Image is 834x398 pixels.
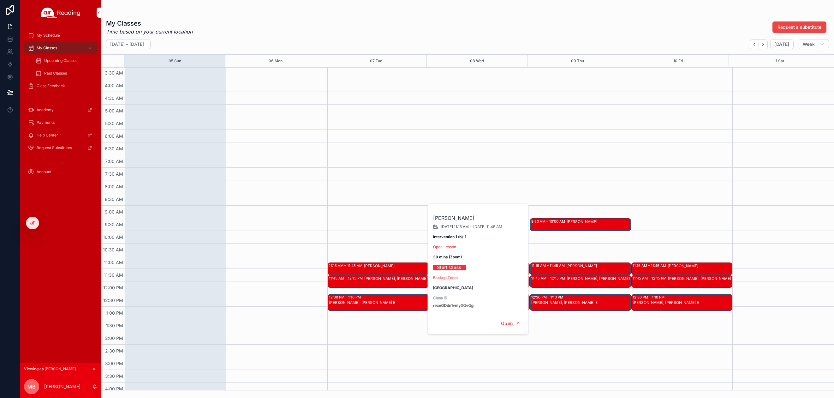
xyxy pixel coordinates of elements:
[530,263,631,275] div: 11:15 AM – 11:45 AM[PERSON_NAME]
[750,39,759,49] button: Back
[433,255,462,259] strong: 30 mins (Zoom)
[103,83,125,88] span: 4:00 AM
[104,335,125,341] span: 2:00 PM
[24,80,97,92] a: Class Feedback
[566,263,630,268] div: [PERSON_NAME]
[632,275,732,287] div: 11:45 AM – 12:15 PM[PERSON_NAME], [PERSON_NAME]
[102,298,125,303] span: 12:30 PM
[632,263,732,275] div: 11:15 AM – 11:45 AM[PERSON_NAME]
[364,263,428,268] div: [PERSON_NAME]
[774,41,789,47] span: [DATE]
[633,263,668,268] div: 11:15 AM – 11:45 AM
[441,224,469,229] span: [DATE] 11:15 AM
[106,19,193,28] h1: My Classes
[632,294,732,311] div: 12:30 PM – 1:10 PM[PERSON_NAME], [PERSON_NAME] E
[110,41,144,47] h2: [DATE] – [DATE]
[269,55,283,67] button: 06 Mon
[169,55,181,67] button: 05 Sun
[433,296,524,301] span: Class ID
[103,70,125,75] span: 3:30 AM
[24,366,76,371] span: Viewing as [PERSON_NAME]
[774,55,784,67] button: 11 Sat
[103,184,125,189] span: 8:00 AM
[104,323,125,328] span: 1:30 PM
[24,117,97,128] a: Payments
[104,171,125,177] span: 7:30 AM
[803,41,815,47] span: Week
[530,294,631,311] div: 12:30 PM – 1:10 PM[PERSON_NAME], [PERSON_NAME] E
[328,275,428,287] div: 11:45 AM – 12:15 PM[PERSON_NAME], [PERSON_NAME]
[759,39,768,49] button: Next
[103,146,125,151] span: 6:30 AM
[433,234,466,239] strong: Intervention 1 (b)-1
[433,275,458,280] a: Backup Zoom
[104,386,125,391] span: 4:00 PM
[633,295,666,300] div: 12:30 PM – 1:10 PM
[328,263,428,275] div: 11:15 AM – 11:45 AM[PERSON_NAME]
[41,8,80,18] img: App logo
[101,234,125,240] span: 10:00 AM
[37,145,72,150] span: Request Substitutes
[501,321,513,326] span: Open
[24,42,97,54] a: My Classes
[24,166,97,178] a: Account
[328,294,428,311] div: 12:30 PM – 1:10 PM[PERSON_NAME], [PERSON_NAME] E
[531,263,566,268] div: 11:15 AM – 11:45 AM
[103,222,125,227] span: 9:30 AM
[32,55,97,66] a: Upcoming Classes
[772,21,826,33] button: Request a substitute
[37,107,54,112] span: Academy
[102,285,125,290] span: 12:00 PM
[104,373,125,379] span: 3:30 PM
[24,142,97,154] a: Request Substitutes
[37,33,60,38] span: My Schedule
[44,383,80,390] p: [PERSON_NAME]
[530,219,631,231] div: 9:30 AM – 10:00 AM[PERSON_NAME]
[777,24,821,30] span: Request a substitute
[530,275,631,287] div: 11:45 AM – 12:15 PM[PERSON_NAME], [PERSON_NAME]
[104,159,125,164] span: 7:00 AM
[433,244,456,249] a: Open Lesson
[633,300,732,305] div: [PERSON_NAME], [PERSON_NAME] E
[24,130,97,141] a: Help Center
[433,214,524,222] h2: [PERSON_NAME]
[370,55,382,67] button: 07 Tue
[571,55,584,67] button: 09 Thu
[101,247,125,252] span: 10:30 AM
[470,224,472,229] span: -
[37,83,65,88] span: Class Feedback
[531,295,565,300] div: 12:30 PM – 1:10 PM
[104,108,125,113] span: 5:00 AM
[102,260,125,265] span: 11:00 AM
[37,45,57,51] span: My Classes
[470,55,484,67] button: 08 Wed
[473,224,502,229] span: [DATE] 11:45 AM
[104,121,125,126] span: 5:30 AM
[497,318,524,329] button: Open
[32,68,97,79] a: Past Classes
[44,71,67,76] span: Past Classes
[329,295,362,300] div: 12:30 PM – 1:10 PM
[770,39,793,49] button: [DATE]
[103,133,125,139] span: 6:00 AM
[329,263,364,268] div: 11:15 AM – 11:45 AM
[633,276,668,281] div: 11:45 AM – 12:15 PM
[44,58,77,63] span: Upcoming Classes
[364,276,428,281] div: [PERSON_NAME], [PERSON_NAME]
[433,262,466,272] a: Start Class
[531,276,567,281] div: 11:45 AM – 12:15 PM
[37,169,51,174] span: Account
[102,272,125,278] span: 11:30 AM
[20,25,101,186] div: scrollable content
[433,286,473,290] strong: [GEOGRAPHIC_DATA]
[37,133,58,138] span: Help Center
[673,55,683,67] button: 10 Fri
[103,95,125,101] span: 4:30 AM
